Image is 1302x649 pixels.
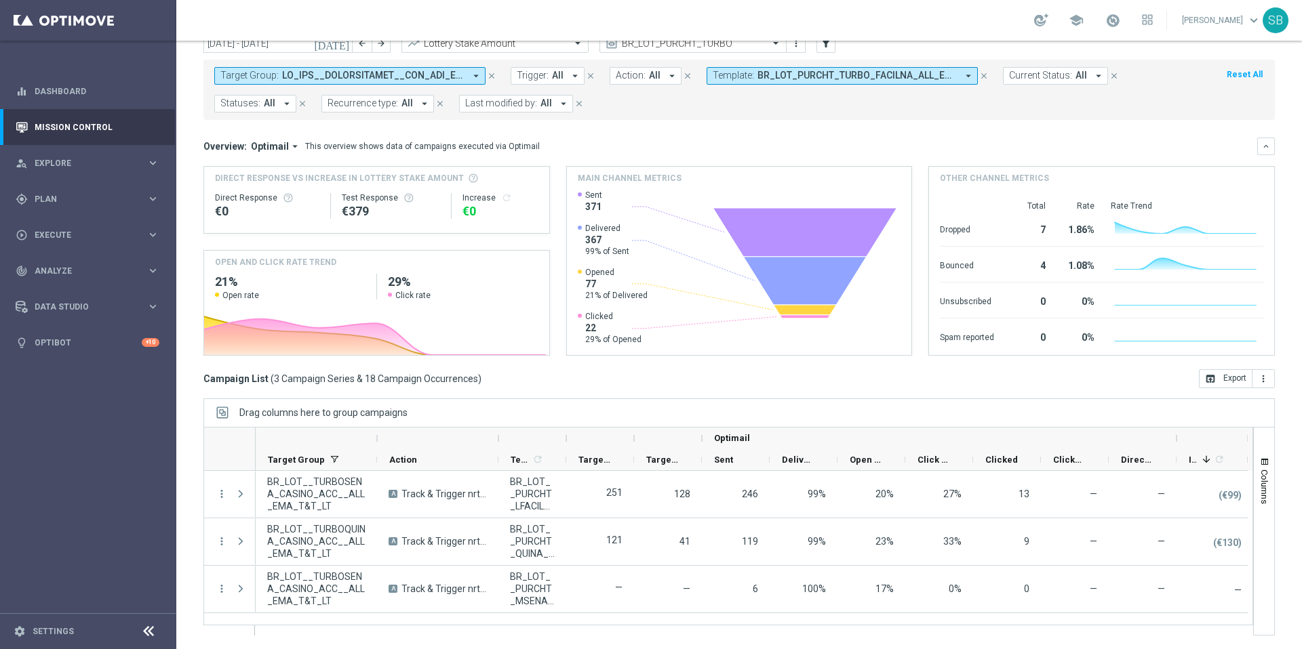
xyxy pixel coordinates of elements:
span: Delivered [585,223,629,234]
input: Select date range [203,34,353,53]
div: Mission Control [15,122,160,133]
span: 21% of Delivered [585,290,648,301]
span: LO_IPS__DOLORSITAMET__CON_ADI_ELI_SE, DO_EIU__TEMPORI_UTL__ETD_MAG_ALI_EN, AD_MIN__VENIAMQ_NOS__E... [282,70,465,81]
button: close [585,68,597,83]
span: 3 Campaign Series & 18 Campaign Occurrences [274,373,478,385]
div: 7 [1010,217,1046,239]
span: 9 [1024,536,1029,547]
i: open_in_browser [1205,373,1216,384]
div: +10 [142,338,159,347]
span: — [1090,488,1097,499]
span: BR_LOT__PURCHT_QUINA_TURBO__ALL_EMA_T&T_LT [510,523,555,560]
button: more_vert [789,35,803,51]
i: settings [14,625,26,637]
span: Target Group [268,455,325,465]
button: Template: BR_LOT_PURCHT_TURBO_FACILNA_ALL_EMA_T&T_LT, BR_LOT__PURCHT_LFACIL_TURBO__ALL_EMA_T&T_LT... [707,67,978,85]
span: Optimail [714,433,750,443]
div: Optibot [16,324,159,360]
i: play_circle_outline [16,229,28,241]
div: Press SPACE to select this row. [256,566,1248,613]
i: close [574,99,584,108]
span: Data Studio [35,303,146,311]
span: Delivery Rate = Delivered / Sent [808,536,826,547]
h3: Campaign List [203,373,481,385]
i: close [435,99,445,108]
span: Track & Trigger nrt_purchased_tickets [401,488,487,500]
div: Mission Control [16,109,159,145]
div: Data Studio [16,301,146,313]
button: close [296,96,309,111]
div: 1.08% [1062,253,1094,275]
button: [DATE] [312,34,353,54]
h4: Main channel metrics [578,172,682,184]
i: arrow_drop_down [962,70,974,82]
span: Clicked [585,311,642,322]
span: Drag columns here to group campaigns [239,407,408,418]
i: arrow_drop_down [557,98,570,110]
div: Press SPACE to select this row. [204,471,256,518]
span: Track & Trigger nrt_purchased_tickets [401,583,487,595]
span: A [389,490,397,498]
i: close [487,71,496,81]
div: 0 [1010,325,1046,347]
span: Optimail [251,140,289,152]
span: 128 [674,488,690,499]
span: Direct Response - Total KPI [1121,455,1153,465]
span: A [389,585,397,593]
span: Open Rate = Opened / Delivered [875,536,894,547]
div: gps_fixed Plan keyboard_arrow_right [15,194,160,205]
div: Test Response [342,192,440,203]
div: 0% [1062,289,1094,311]
i: keyboard_arrow_right [146,156,159,169]
span: All [540,98,552,109]
span: Calculate column [530,452,543,467]
span: Open Rate = Opened / Delivered [875,583,894,594]
i: refresh [1214,454,1225,465]
button: close [573,96,585,111]
i: more_vert [791,38,802,49]
i: keyboard_arrow_right [146,228,159,241]
div: Increase [462,192,538,203]
span: 41 [679,536,690,547]
i: keyboard_arrow_right [146,192,159,205]
span: Plan [35,195,146,203]
span: Action [389,455,417,465]
i: arrow_drop_down [1092,70,1105,82]
span: 99% of Sent [585,246,629,257]
h3: Overview: [203,140,247,152]
i: keyboard_arrow_right [146,300,159,313]
span: BR_LOT__PURCHT_LFACIL_TURBO__ALL_EMA_T&T_LT [510,476,555,512]
span: — [1090,536,1097,547]
span: — [1158,536,1165,547]
i: keyboard_arrow_right [146,264,159,277]
i: filter_alt [820,37,832,49]
div: 1.86% [1062,217,1094,239]
label: 121 [606,534,623,546]
span: 371 [585,201,602,213]
span: Open Rate = Opened / Delivered [875,488,894,499]
div: person_search Explore keyboard_arrow_right [15,158,160,169]
span: Delivery Rate [782,455,814,465]
span: Sent [714,455,733,465]
label: 251 [606,486,623,499]
i: arrow_back [357,39,367,48]
button: Action: All arrow_drop_down [610,67,682,85]
span: — [1090,583,1097,594]
div: SB [1263,7,1288,33]
span: Delivery Rate = Delivered / Sent [808,488,826,499]
button: more_vert [1252,369,1275,388]
button: close [486,68,498,83]
button: Optimail arrow_drop_down [247,140,305,152]
a: Optibot [35,324,142,360]
h4: Other channel metrics [940,172,1049,184]
span: Clicked [985,455,1018,465]
div: lightbulb Optibot +10 [15,337,160,348]
span: BR_LOT__PURCHT_MSENA_TURBO__ALL_EMA_T&T_LT [510,570,555,607]
span: Targeted Customers [578,455,611,465]
span: All [1076,70,1087,81]
span: 0 [1024,583,1029,594]
i: more_vert [216,583,228,595]
i: close [586,71,595,81]
span: BR_LOT__TURBOSENA_CASINO_ACC__ALL_EMA_T&T_LT [267,570,366,607]
span: school [1069,13,1084,28]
